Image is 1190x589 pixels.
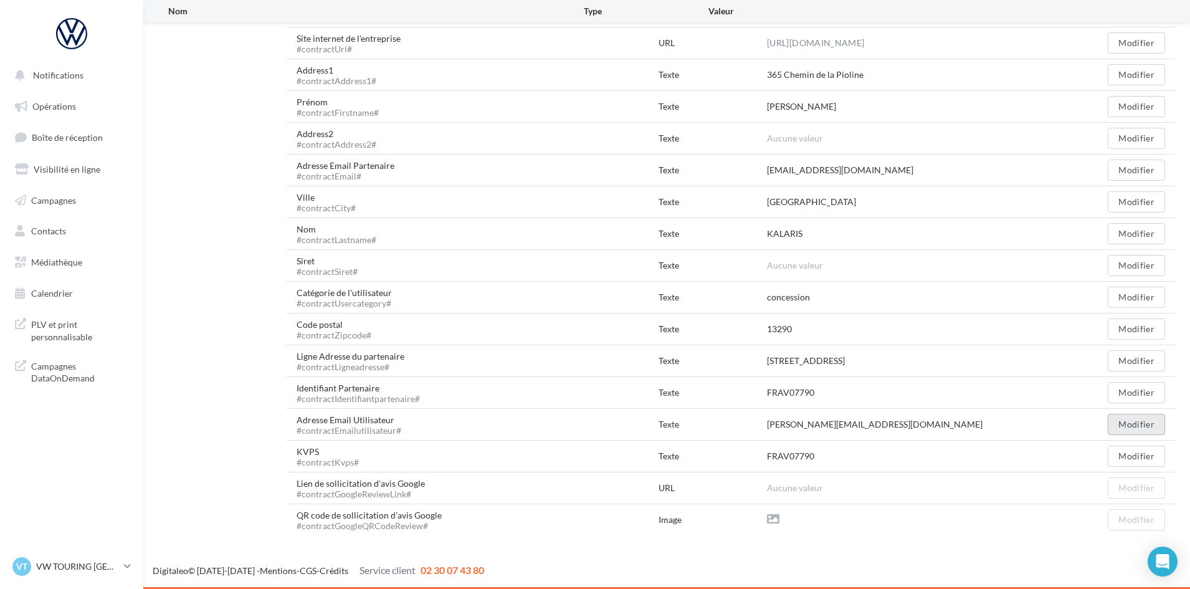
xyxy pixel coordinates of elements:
[297,255,368,276] div: Siret
[297,223,386,244] div: Nom
[708,5,1040,17] div: Valeur
[297,287,402,308] div: Catégorie de l'utilisateur
[297,382,430,403] div: Identifiant Partenaire
[659,355,767,367] div: Texte
[659,291,767,304] div: Texte
[31,226,66,236] span: Contacts
[297,299,392,308] div: #contractUsercategory#
[297,64,386,85] div: Address1
[659,323,767,335] div: Texte
[767,291,810,304] div: concession
[767,36,864,50] a: [URL][DOMAIN_NAME]
[767,450,814,462] div: FRAV07790
[1108,96,1165,117] button: Modifier
[168,5,584,17] div: Nom
[297,363,404,371] div: #contractLigneadresse#
[7,311,136,348] a: PLV et print personnalisable
[659,227,767,240] div: Texte
[300,565,317,576] a: CGS
[767,260,823,271] span: Aucune valeur
[359,564,416,576] span: Service client
[297,45,401,54] div: #contractUrl#
[659,386,767,399] div: Texte
[659,514,767,526] div: Image
[659,418,767,431] div: Texte
[767,323,792,335] div: 13290
[297,318,381,340] div: Code postal
[1108,509,1165,530] button: Modifier
[31,358,128,385] span: Campagnes DataOnDemand
[31,194,76,205] span: Campagnes
[767,482,823,493] span: Aucune valeur
[297,160,404,181] div: Adresse Email Partenaire
[297,522,442,530] div: #contractGoogleQRCodeReview#
[297,191,366,213] div: Ville
[297,32,411,54] div: Site internet de l'entreprise
[16,560,27,573] span: VT
[659,196,767,208] div: Texte
[659,259,767,272] div: Texte
[767,355,845,367] div: [STREET_ADDRESS]
[659,132,767,145] div: Texte
[659,482,767,494] div: URL
[659,164,767,176] div: Texte
[767,227,802,240] div: KALARIS
[659,69,767,81] div: Texte
[297,395,420,403] div: #contractIdentifiantpartenaire#
[297,204,356,213] div: #contractCity#
[34,164,100,175] span: Visibilité en ligne
[320,565,348,576] a: Crédits
[767,69,864,81] div: 365 Chemin de la Pioline
[31,257,82,267] span: Médiathèque
[1108,350,1165,371] button: Modifier
[7,188,136,214] a: Campagnes
[297,267,358,276] div: #contractSiret#
[767,386,814,399] div: FRAV07790
[297,331,371,340] div: #contractZipcode#
[297,236,376,244] div: #contractLastname#
[297,128,386,149] div: Address2
[659,100,767,113] div: Texte
[1108,32,1165,54] button: Modifier
[1108,446,1165,467] button: Modifier
[297,490,425,499] div: #contractGoogleReviewLink#
[1108,255,1165,276] button: Modifier
[1108,477,1165,499] button: Modifier
[36,560,119,573] p: VW TOURING [GEOGRAPHIC_DATA]
[297,350,414,371] div: Ligne Adresse du partenaire
[297,96,389,117] div: Prénom
[767,418,983,431] div: [PERSON_NAME][EMAIL_ADDRESS][DOMAIN_NAME]
[767,100,836,113] div: [PERSON_NAME]
[767,133,823,143] span: Aucune valeur
[1108,287,1165,308] button: Modifier
[297,172,394,181] div: #contractEmail#
[297,140,376,149] div: #contractAddress2#
[767,164,913,176] div: [EMAIL_ADDRESS][DOMAIN_NAME]
[1108,223,1165,244] button: Modifier
[7,93,136,120] a: Opérations
[7,156,136,183] a: Visibilité en ligne
[659,37,767,49] div: URL
[33,70,83,80] span: Notifications
[421,564,484,576] span: 02 30 07 43 80
[1108,318,1165,340] button: Modifier
[10,555,133,578] a: VT VW TOURING [GEOGRAPHIC_DATA]
[1108,160,1165,181] button: Modifier
[1108,191,1165,213] button: Modifier
[1148,547,1178,577] div: Open Intercom Messenger
[260,565,297,576] a: Mentions
[32,132,103,143] span: Boîte de réception
[1108,414,1165,435] button: Modifier
[297,477,435,499] div: Lien de sollicitation d'avis Google
[153,565,188,576] a: Digitaleo
[153,565,484,576] span: © [DATE]-[DATE] - - -
[1108,64,1165,85] button: Modifier
[297,108,379,117] div: #contractFirstname#
[767,196,856,208] div: [GEOGRAPHIC_DATA]
[297,77,376,85] div: #contractAddress1#
[1108,382,1165,403] button: Modifier
[7,124,136,151] a: Boîte de réception
[584,5,708,17] div: Type
[297,458,359,467] div: #contractKvps#
[7,353,136,390] a: Campagnes DataOnDemand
